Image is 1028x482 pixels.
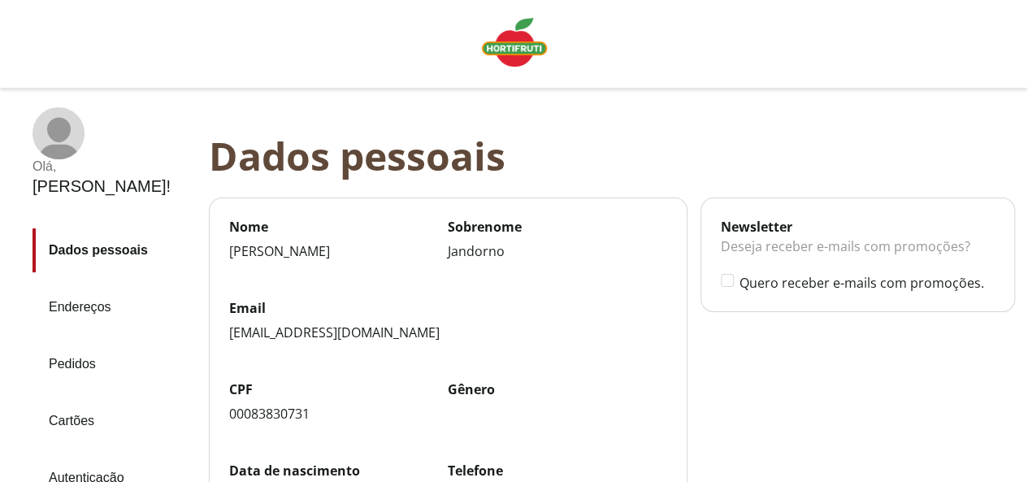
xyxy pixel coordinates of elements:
[482,18,547,67] img: Logo
[209,133,1028,178] div: Dados pessoais
[33,228,196,272] a: Dados pessoais
[33,177,171,196] div: [PERSON_NAME] !
[229,242,448,260] div: [PERSON_NAME]
[721,236,995,273] div: Deseja receber e-mails com promoções?
[33,159,171,174] div: Olá ,
[448,462,666,480] label: Telefone
[229,324,667,341] div: [EMAIL_ADDRESS][DOMAIN_NAME]
[448,242,666,260] div: Jandorno
[229,462,448,480] label: Data de nascimento
[448,218,666,236] label: Sobrenome
[229,218,448,236] label: Nome
[229,380,448,398] label: CPF
[475,11,553,76] a: Logo
[33,399,196,443] a: Cartões
[33,342,196,386] a: Pedidos
[229,299,667,317] label: Email
[448,380,666,398] label: Gênero
[721,218,995,236] div: Newsletter
[229,405,448,423] div: 00083830731
[33,285,196,329] a: Endereços
[740,274,995,292] label: Quero receber e-mails com promoções.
